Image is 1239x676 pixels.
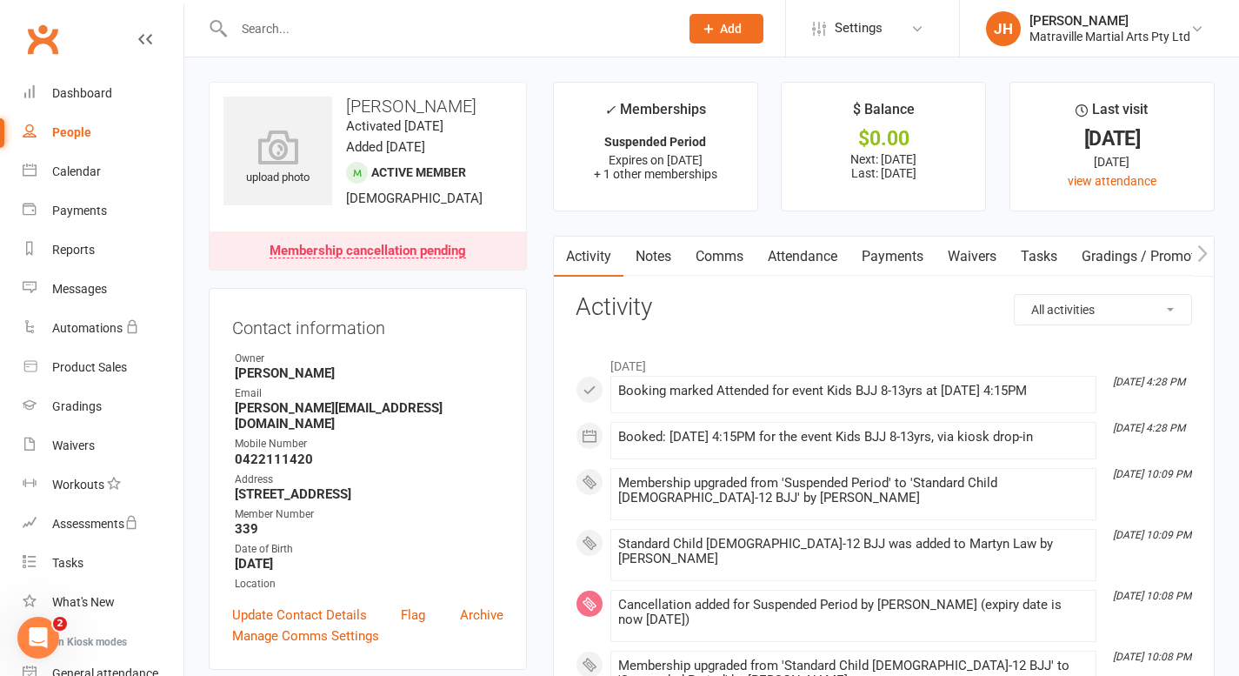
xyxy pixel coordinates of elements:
h3: [PERSON_NAME] [223,97,512,116]
a: Flag [401,605,425,626]
strong: 339 [235,521,503,537]
div: Workouts [52,478,104,492]
a: Gradings / Promotions [1069,237,1234,277]
i: ✓ [604,102,616,118]
strong: 0422111420 [235,452,503,467]
div: Owner [235,351,503,367]
a: Payments [849,237,936,277]
span: Expires on [DATE] [609,153,703,167]
strong: Suspended Period [604,135,706,149]
a: Messages [23,270,183,309]
button: Add [689,14,763,44]
span: 2 [53,617,67,631]
strong: [PERSON_NAME] [235,365,503,381]
strong: [PERSON_NAME][EMAIL_ADDRESS][DOMAIN_NAME] [235,400,503,432]
div: People [52,125,91,139]
div: Matraville Martial Arts Pty Ltd [1029,29,1190,44]
a: Clubworx [21,17,64,61]
a: Tasks [23,544,183,583]
a: Tasks [1009,237,1069,277]
div: Reports [52,243,95,257]
div: Memberships [604,98,706,131]
div: [PERSON_NAME] [1029,13,1190,29]
a: Attendance [756,237,849,277]
div: Membership cancellation pending [270,244,466,258]
a: Workouts [23,465,183,505]
div: Gradings [52,399,102,413]
div: Mobile Number [235,436,503,452]
a: Assessments [23,505,183,544]
i: [DATE] 10:08 PM [1113,590,1191,602]
input: Search... [229,17,667,41]
div: Email [235,385,503,402]
i: [DATE] 10:09 PM [1113,468,1191,480]
div: Messages [52,282,107,296]
a: Calendar [23,152,183,191]
div: Booked: [DATE] 4:15PM for the event Kids BJJ 8-13yrs, via kiosk drop-in [618,430,1089,445]
a: Waivers [936,237,1009,277]
div: Calendar [52,164,101,178]
div: $ Balance [853,98,915,130]
a: Automations [23,309,183,348]
div: Payments [52,204,107,218]
div: Location [235,576,503,592]
div: Tasks [52,556,83,570]
div: JH [986,11,1021,46]
time: Added [DATE] [346,139,425,155]
a: Activity [554,237,623,277]
a: Product Sales [23,348,183,387]
li: [DATE] [576,348,1192,376]
i: [DATE] 10:09 PM [1113,529,1191,541]
i: [DATE] 10:08 PM [1113,651,1191,663]
div: Assessments [52,517,138,531]
a: Manage Comms Settings [232,626,379,646]
iframe: Intercom live chat [17,617,59,659]
a: Dashboard [23,74,183,113]
h3: Contact information [232,311,503,338]
div: $0.00 [797,130,969,148]
div: Standard Child [DEMOGRAPHIC_DATA]-12 BJJ was added to Martyn Law by [PERSON_NAME] [618,537,1089,566]
span: [DEMOGRAPHIC_DATA] [346,191,483,206]
i: [DATE] 4:28 PM [1113,422,1185,434]
a: What's New [23,583,183,622]
a: Update Contact Details [232,605,367,626]
i: [DATE] 4:28 PM [1113,376,1185,388]
p: Next: [DATE] Last: [DATE] [797,152,969,180]
div: Automations [52,321,123,335]
span: Add [720,22,742,36]
div: Address [235,472,503,488]
a: Notes [623,237,683,277]
div: Date of Birth [235,541,503,558]
a: Gradings [23,387,183,426]
strong: [STREET_ADDRESS] [235,486,503,502]
a: Reports [23,231,183,270]
a: Waivers [23,426,183,465]
div: Dashboard [52,86,112,100]
div: upload photo [223,130,332,187]
div: Booking marked Attended for event Kids BJJ 8-13yrs at [DATE] 4:15PM [618,384,1089,398]
a: Archive [460,605,503,626]
div: Member Number [235,506,503,523]
div: Waivers [52,438,95,452]
span: + 1 other memberships [594,167,717,181]
a: Comms [683,237,756,277]
div: Membership upgraded from 'Suspended Period' to 'Standard Child [DEMOGRAPHIC_DATA]-12 BJJ' by [PER... [618,476,1089,505]
div: Product Sales [52,360,127,374]
a: view attendance [1068,174,1156,188]
div: Cancellation added for Suspended Period by [PERSON_NAME] (expiry date is now [DATE]) [618,598,1089,627]
span: Settings [835,9,883,48]
time: Activated [DATE] [346,118,443,134]
div: Last visit [1076,98,1148,130]
h3: Activity [576,294,1192,321]
span: Active member [371,165,466,179]
strong: [DATE] [235,556,503,572]
div: [DATE] [1026,152,1198,171]
div: [DATE] [1026,130,1198,148]
a: People [23,113,183,152]
div: What's New [52,595,115,609]
a: Payments [23,191,183,231]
